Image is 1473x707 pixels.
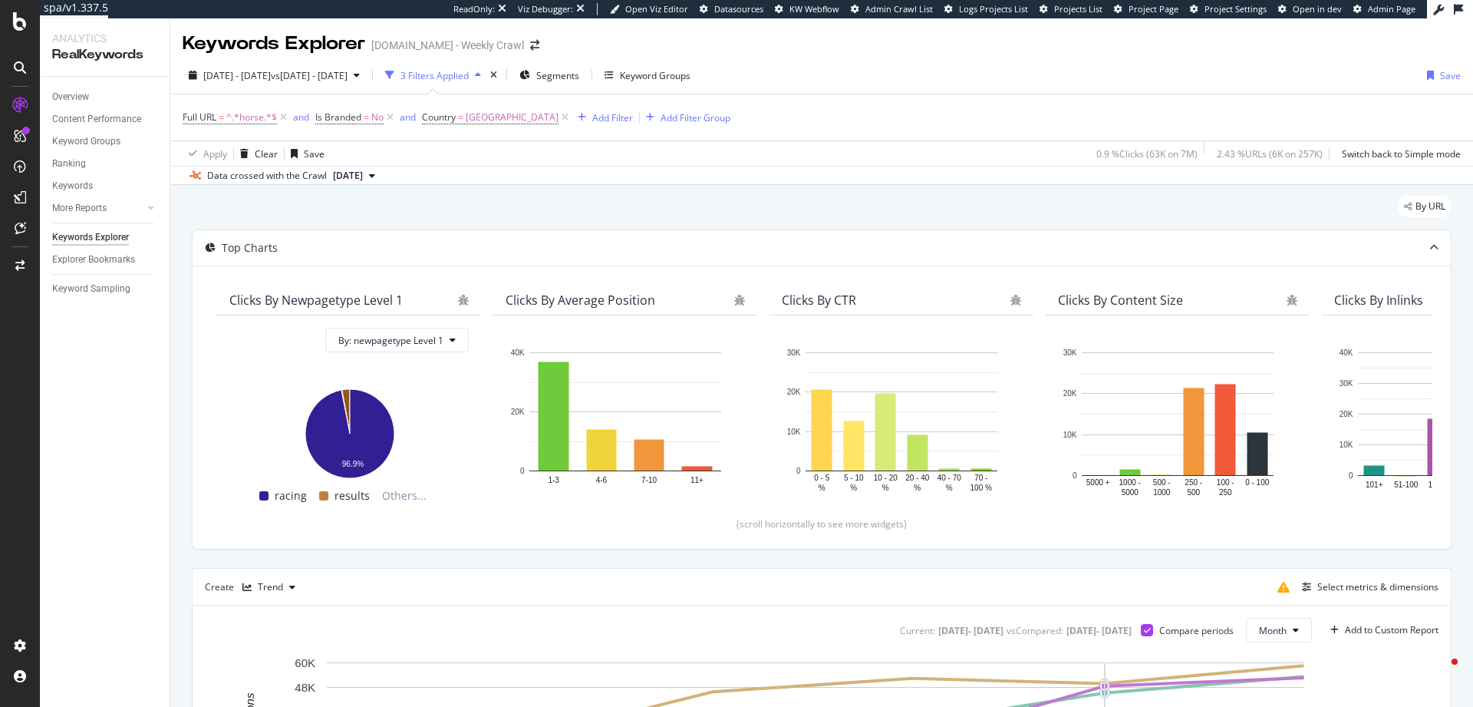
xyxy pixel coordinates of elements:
[271,69,348,82] span: vs [DATE] - [DATE]
[598,63,697,88] button: Keyword Groups
[1421,63,1461,88] button: Save
[1096,147,1198,160] div: 0.9 % Clicks ( 63K on 7M )
[1440,69,1461,82] div: Save
[234,141,278,166] button: Clear
[371,107,384,128] span: No
[333,169,363,183] span: 2024 Jun. 6th
[466,107,559,128] span: [GEOGRAPHIC_DATA]
[203,147,227,160] div: Apply
[364,111,369,124] span: =
[1336,141,1461,166] button: Switch back to Simple mode
[379,63,487,88] button: 3 Filters Applied
[304,147,325,160] div: Save
[620,69,690,82] div: Keyword Groups
[315,111,361,124] span: Is Branded
[183,111,216,124] span: Full URL
[536,69,579,82] span: Segments
[487,68,500,83] div: times
[183,63,366,88] button: [DATE] - [DATE]vs[DATE] - [DATE]
[293,110,309,124] button: and
[285,141,325,166] button: Save
[183,141,227,166] button: Apply
[661,111,730,124] div: Add Filter Group
[219,111,224,124] span: =
[207,169,327,183] div: Data crossed with the Crawl
[327,167,381,185] button: [DATE]
[458,111,463,124] span: =
[572,108,633,127] button: Add Filter
[592,111,633,124] div: Add Filter
[422,111,456,124] span: Country
[1421,655,1458,692] iframe: Intercom live chat
[226,107,277,128] span: ^.*horse.*$
[1217,147,1323,160] div: 2.43 % URLs ( 6K on 257K )
[1342,147,1461,160] div: Switch back to Simple mode
[640,108,730,127] button: Add Filter Group
[203,69,271,82] span: [DATE] - [DATE]
[255,147,278,160] div: Clear
[400,110,416,124] button: and
[400,69,469,82] div: 3 Filters Applied
[513,63,585,88] button: Segments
